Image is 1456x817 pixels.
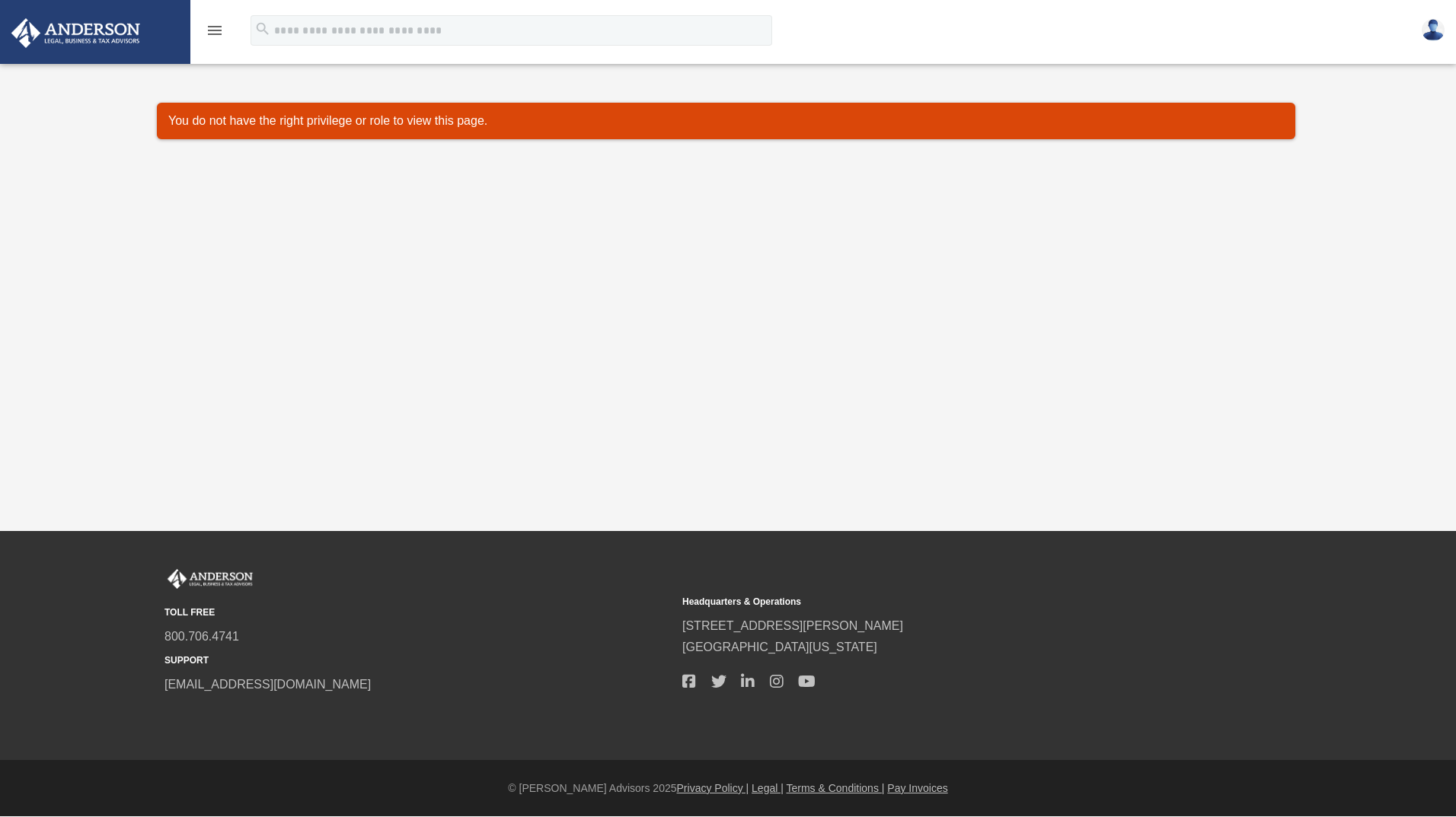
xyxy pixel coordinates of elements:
a: [GEOGRAPHIC_DATA][US_STATE] [682,641,877,653]
a: Terms & Conditions | [787,782,885,794]
a: Legal | [752,782,784,794]
a: [STREET_ADDRESS][PERSON_NAME] [682,619,903,632]
img: User Pic [1422,19,1445,41]
a: Pay Invoices [887,782,947,794]
i: menu [206,21,224,40]
a: [EMAIL_ADDRESS][DOMAIN_NAME] [164,678,371,691]
small: Headquarters & Operations [682,594,1189,610]
img: Anderson Advisors Platinum Portal [164,569,256,589]
img: Anderson Advisors Platinum Portal [7,18,145,48]
a: Privacy Policy | [677,782,749,794]
a: 800.706.4741 [164,630,239,643]
small: TOLL FREE [164,605,672,621]
i: search [254,21,271,37]
p: You do not have the right privilege or role to view this page. [168,110,1284,132]
a: menu [206,27,224,40]
small: SUPPORT [164,653,672,669]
